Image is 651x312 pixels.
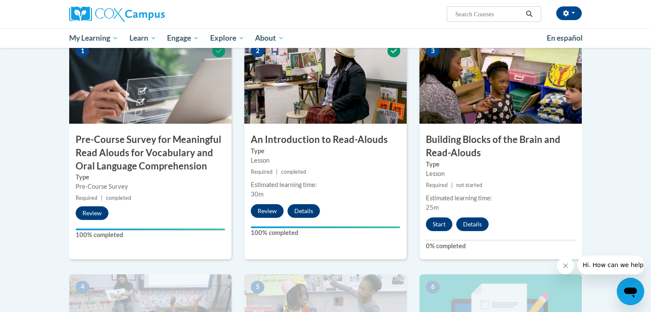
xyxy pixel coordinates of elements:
[251,281,264,294] span: 5
[76,182,225,191] div: Pre-Course Survey
[167,33,199,43] span: Engage
[251,226,400,228] div: Your progress
[129,33,156,43] span: Learn
[76,206,108,220] button: Review
[69,33,118,43] span: My Learning
[244,133,407,146] h3: An Introduction to Read-Alouds
[124,28,162,48] a: Learn
[426,217,452,231] button: Start
[64,28,124,48] a: My Learning
[69,133,232,172] h3: Pre-Course Survey for Meaningful Read Alouds for Vocabulary and Oral Language Comprehension
[426,45,440,57] span: 3
[5,6,69,13] span: Hi. How can we help?
[287,204,320,218] button: Details
[451,182,453,188] span: |
[106,195,131,201] span: completed
[426,281,440,294] span: 6
[426,169,575,178] div: Lesson
[541,29,588,47] a: En español
[251,204,284,218] button: Review
[255,33,284,43] span: About
[101,195,103,201] span: |
[426,193,575,203] div: Estimated learning time:
[556,6,582,20] button: Account Settings
[161,28,205,48] a: Engage
[205,28,250,48] a: Explore
[76,172,225,182] label: Type
[76,195,97,201] span: Required
[523,9,536,19] button: Search
[251,45,264,57] span: 2
[251,190,264,198] span: 30m
[76,230,225,240] label: 100% completed
[210,33,244,43] span: Explore
[426,204,439,211] span: 25m
[426,182,448,188] span: Required
[251,180,400,190] div: Estimated learning time:
[455,9,523,19] input: Search Courses
[547,33,583,42] span: En español
[617,278,644,305] iframe: Button to launch messaging window
[419,133,582,160] h3: Building Blocks of the Brain and Read-Alouds
[578,256,644,274] iframe: Message from company
[276,169,278,175] span: |
[251,169,273,175] span: Required
[69,6,165,22] img: Cox Campus
[76,281,89,294] span: 4
[76,229,225,230] div: Your progress
[251,228,400,238] label: 100% completed
[76,45,89,57] span: 1
[251,146,400,156] label: Type
[251,156,400,165] div: Lesson
[557,257,574,274] iframe: Close message
[69,6,232,22] a: Cox Campus
[250,28,290,48] a: About
[426,241,575,251] label: 0% completed
[419,38,582,124] img: Course Image
[281,169,306,175] span: completed
[456,182,482,188] span: not started
[244,38,407,124] img: Course Image
[426,160,575,169] label: Type
[69,38,232,124] img: Course Image
[56,28,595,48] div: Main menu
[456,217,489,231] button: Details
